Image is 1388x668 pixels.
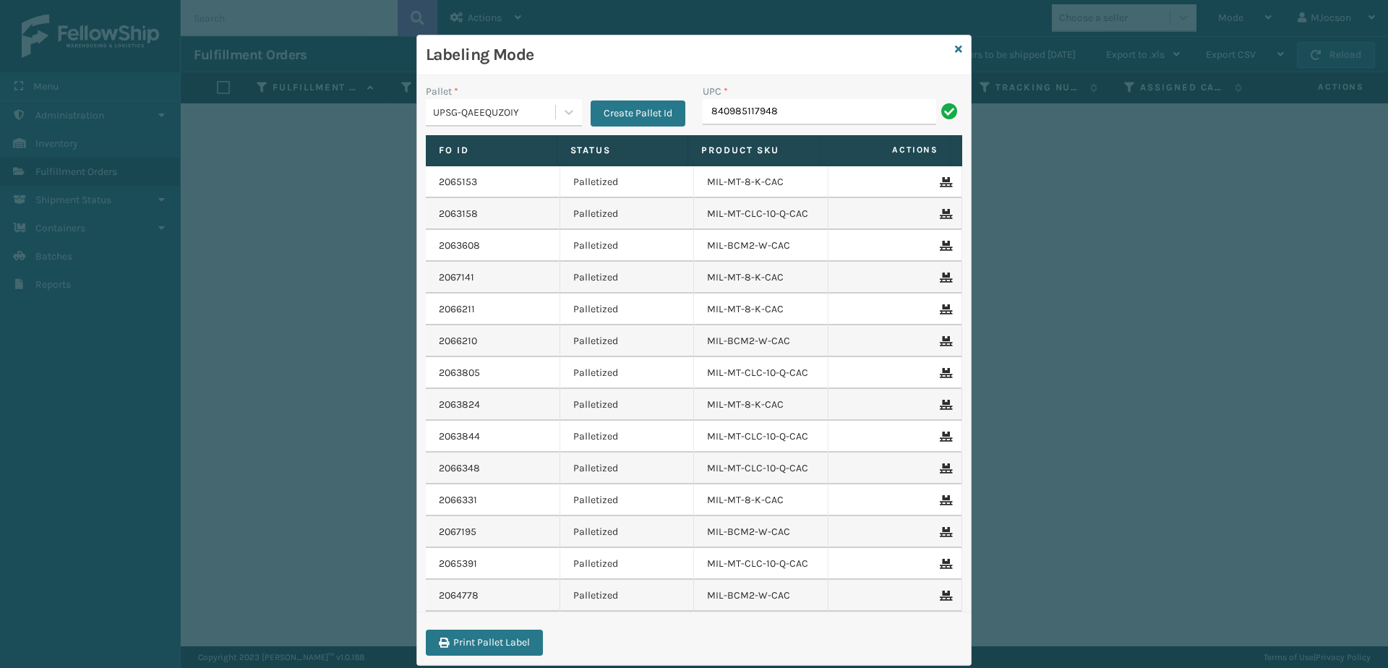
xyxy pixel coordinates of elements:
[694,580,828,612] td: MIL-BCM2-W-CAC
[940,400,948,410] i: Remove From Pallet
[940,463,948,474] i: Remove From Pallet
[439,493,477,508] a: 2066331
[570,144,675,157] label: Status
[560,262,695,294] td: Palletized
[560,230,695,262] td: Palletized
[439,144,544,157] label: Fo Id
[694,230,828,262] td: MIL-BCM2-W-CAC
[560,453,695,484] td: Palletized
[694,548,828,580] td: MIL-MT-CLC-10-Q-CAC
[694,389,828,421] td: MIL-MT-8-K-CAC
[694,453,828,484] td: MIL-MT-CLC-10-Q-CAC
[439,557,477,571] a: 2065391
[940,368,948,378] i: Remove From Pallet
[694,262,828,294] td: MIL-MT-8-K-CAC
[439,334,477,348] a: 2066210
[560,198,695,230] td: Palletized
[940,304,948,314] i: Remove From Pallet
[439,525,476,539] a: 2067195
[940,241,948,251] i: Remove From Pallet
[560,421,695,453] td: Palletized
[560,325,695,357] td: Palletized
[560,516,695,548] td: Palletized
[940,559,948,569] i: Remove From Pallet
[439,302,475,317] a: 2066211
[560,580,695,612] td: Palletized
[439,175,477,189] a: 2065153
[426,84,458,99] label: Pallet
[439,398,480,412] a: 2063824
[433,105,557,120] div: UPSG-QAEEQUZOIY
[694,357,828,389] td: MIL-MT-CLC-10-Q-CAC
[426,630,543,656] button: Print Pallet Label
[940,209,948,219] i: Remove From Pallet
[560,294,695,325] td: Palletized
[439,270,474,285] a: 2067141
[694,166,828,198] td: MIL-MT-8-K-CAC
[439,366,480,380] a: 2063805
[560,357,695,389] td: Palletized
[940,273,948,283] i: Remove From Pallet
[940,336,948,346] i: Remove From Pallet
[560,548,695,580] td: Palletized
[560,166,695,198] td: Palletized
[426,44,949,66] h3: Labeling Mode
[560,389,695,421] td: Palletized
[439,461,480,476] a: 2066348
[694,484,828,516] td: MIL-MT-8-K-CAC
[591,100,685,127] button: Create Pallet Id
[694,516,828,548] td: MIL-BCM2-W-CAC
[940,527,948,537] i: Remove From Pallet
[701,144,806,157] label: Product SKU
[694,294,828,325] td: MIL-MT-8-K-CAC
[940,432,948,442] i: Remove From Pallet
[560,484,695,516] td: Palletized
[940,591,948,601] i: Remove From Pallet
[694,421,828,453] td: MIL-MT-CLC-10-Q-CAC
[439,588,479,603] a: 2064778
[439,429,480,444] a: 2063844
[694,325,828,357] td: MIL-BCM2-W-CAC
[694,198,828,230] td: MIL-MT-CLC-10-Q-CAC
[439,239,480,253] a: 2063608
[439,207,478,221] a: 2063158
[940,495,948,505] i: Remove From Pallet
[703,84,728,99] label: UPC
[824,138,948,162] span: Actions
[940,177,948,187] i: Remove From Pallet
